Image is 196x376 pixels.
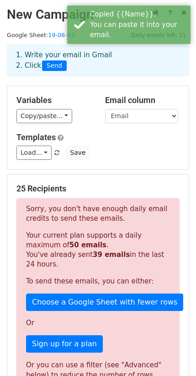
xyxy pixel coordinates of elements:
p: Or [26,318,170,328]
div: 1. Write your email in Gmail 2. Click [9,50,187,71]
h5: Email column [105,95,180,105]
span: Send [42,60,67,71]
p: Your current plan supports a daily maximum of . You've already sent in the last 24 hours. [26,231,170,269]
a: Sign up for a plan [26,335,103,353]
a: 19-08-R2 [48,32,75,38]
div: Copied {{Name}}. You can paste it into your email. [90,9,187,40]
h5: Variables [16,95,91,105]
p: To send these emails, you can either: [26,277,170,286]
a: Copy/paste... [16,109,72,123]
strong: 50 emails [69,241,106,249]
button: Save [66,146,90,160]
iframe: Chat Widget [150,332,196,376]
h2: New Campaign [7,7,189,22]
a: Choose a Google Sheet with fewer rows [26,294,183,311]
a: Load... [16,146,52,160]
a: Templates [16,132,56,142]
p: Sorry, you don't have enough daily email credits to send these emails. [26,204,170,223]
h5: 25 Recipients [16,184,180,194]
strong: 39 emails [93,251,130,259]
small: Google Sheet: [7,32,75,38]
